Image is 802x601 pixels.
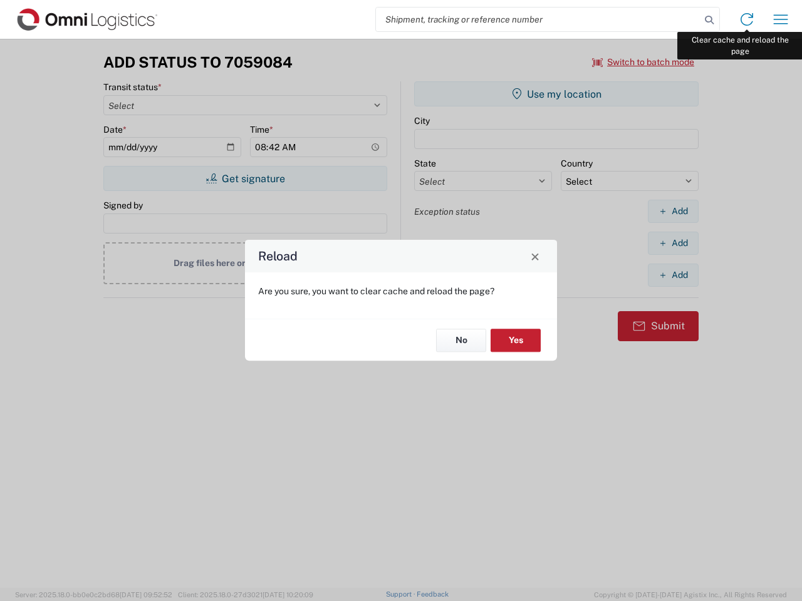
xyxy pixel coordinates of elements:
h4: Reload [258,247,298,265]
input: Shipment, tracking or reference number [376,8,700,31]
button: Yes [491,329,541,352]
button: Close [526,247,544,265]
button: No [436,329,486,352]
p: Are you sure, you want to clear cache and reload the page? [258,285,544,297]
